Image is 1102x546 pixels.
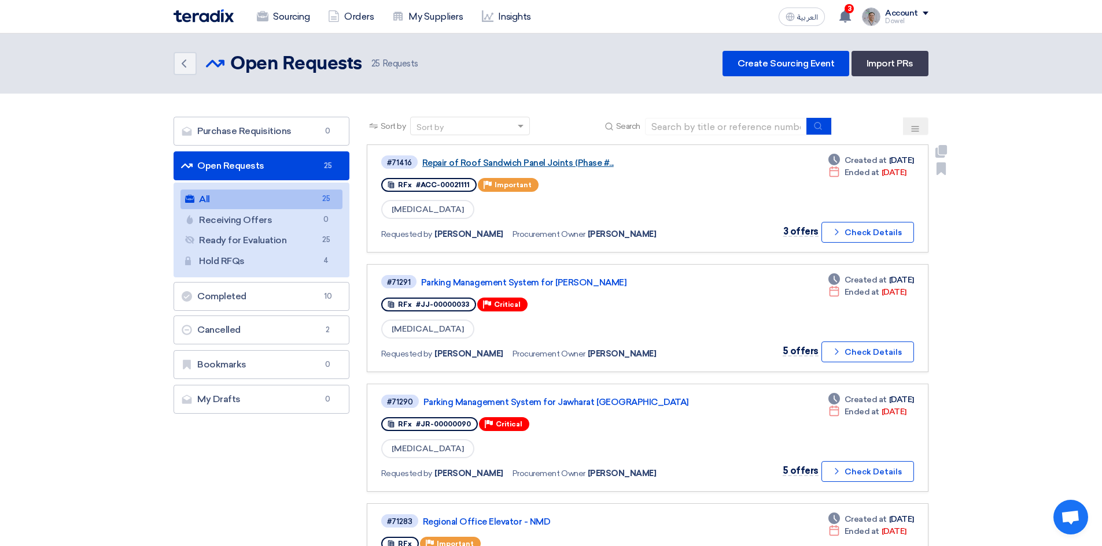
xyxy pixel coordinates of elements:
div: [DATE] [828,393,914,406]
span: 0 [321,393,335,405]
span: #JR-00000090 [416,420,471,428]
span: Created at [845,154,887,166]
span: RFx [398,300,412,309]
div: [DATE] [828,274,914,286]
span: Requests [371,57,418,70]
span: Requested by [381,467,432,480]
span: 0 [321,125,335,137]
div: [DATE] [828,513,914,525]
a: Parking Management System for [PERSON_NAME] [421,277,710,288]
span: Procurement Owner [513,467,585,480]
a: Ready for Evaluation [180,231,342,250]
div: [DATE] [828,166,906,179]
h2: Open Requests [230,53,362,76]
span: 2 [321,324,335,336]
div: [DATE] [828,525,906,537]
div: [DATE] [828,406,906,418]
span: #ACC-00021111 [416,181,470,189]
span: 3 offers [783,226,819,237]
span: Requested by [381,228,432,240]
span: Created at [845,513,887,525]
a: All [180,190,342,209]
span: Ended at [845,525,879,537]
span: 4 [319,255,333,267]
div: Sort by [417,121,444,133]
a: Create Sourcing Event [723,51,849,76]
a: Parking Management System for Jawharat [GEOGRAPHIC_DATA] [423,397,713,407]
button: العربية [779,8,825,26]
span: Critical [494,300,521,309]
div: Dowel [885,18,928,24]
a: Regional Office Elevator - NMD [423,517,712,527]
span: Procurement Owner [513,348,585,360]
span: Created at [845,393,887,406]
a: Cancelled2 [174,315,349,344]
span: Sort by [381,120,406,132]
div: [DATE] [828,154,914,166]
a: Repair of Roof Sandwich Panel Joints (Phase #... [422,158,712,168]
a: Hold RFQs [180,251,342,271]
span: 10 [321,291,335,302]
span: Ended at [845,286,879,298]
span: 25 [319,193,333,205]
span: [PERSON_NAME] [434,348,503,360]
img: Teradix logo [174,9,234,23]
span: [PERSON_NAME] [434,228,503,240]
button: Check Details [821,222,914,243]
div: #71283 [387,518,412,525]
span: Ended at [845,406,879,418]
span: [MEDICAL_DATA] [381,439,474,458]
a: Receiving Offers [180,210,342,230]
a: My Drafts0 [174,385,349,414]
span: Ended at [845,166,879,179]
span: 5 offers [783,346,819,356]
span: [MEDICAL_DATA] [381,200,474,219]
button: Check Details [821,461,914,482]
span: [PERSON_NAME] [588,228,657,240]
span: 25 [371,58,380,69]
input: Search by title or reference number [645,118,807,135]
span: 0 [321,359,335,370]
a: My Suppliers [383,4,472,29]
span: 5 offers [783,465,819,476]
div: [DATE] [828,286,906,298]
div: Open chat [1053,500,1088,534]
span: Procurement Owner [513,228,585,240]
span: #JJ-00000033 [416,300,469,309]
a: Completed10 [174,282,349,311]
div: #71416 [387,159,412,166]
span: العربية [797,13,818,21]
a: Orders [319,4,383,29]
span: RFx [398,420,412,428]
img: IMG_1753965247717.jpg [862,8,880,26]
span: RFx [398,181,412,189]
span: [PERSON_NAME] [434,467,503,480]
span: Requested by [381,348,432,360]
span: [MEDICAL_DATA] [381,320,474,339]
a: Bookmarks0 [174,350,349,379]
span: 0 [319,214,333,226]
button: Check Details [821,341,914,362]
span: [PERSON_NAME] [588,348,657,360]
span: Critical [496,420,522,428]
span: 25 [321,160,335,172]
div: Account [885,9,918,18]
a: Import PRs [852,51,928,76]
span: Created at [845,274,887,286]
div: #71290 [387,398,413,406]
div: #71291 [387,278,411,286]
a: Purchase Requisitions0 [174,117,349,146]
span: Important [495,181,532,189]
span: 3 [845,4,854,13]
a: Sourcing [248,4,319,29]
a: Insights [473,4,540,29]
a: Open Requests25 [174,151,349,180]
span: [PERSON_NAME] [588,467,657,480]
span: 25 [319,234,333,246]
span: Search [616,120,640,132]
